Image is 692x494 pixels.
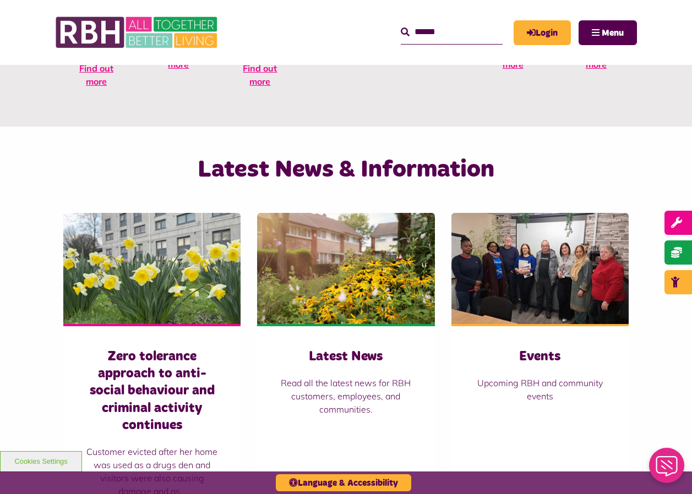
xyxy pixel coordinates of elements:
h3: Latest News [279,348,412,365]
img: Freehold [63,213,241,323]
p: Upcoming RBH and community events [473,376,607,403]
a: MyRBH [514,20,571,45]
h3: Events [473,348,607,365]
p: Read all the latest news for RBH customers, employees, and communities. [279,376,412,416]
span: Menu [602,29,624,37]
input: Search [401,20,503,44]
h3: Zero tolerance approach to anti-social behaviour and criminal activity continues [85,348,219,434]
iframe: Netcall Web Assistant for live chat [642,444,692,494]
img: SAZ MEDIA RBH HOUSING4 [257,213,434,323]
button: Language & Accessibility [276,474,411,491]
img: RBH [55,11,220,54]
button: Navigation [579,20,637,45]
img: Group photo of customers and colleagues at Spotland Community Centre [451,213,629,323]
h2: Latest News & Information [152,154,540,185]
